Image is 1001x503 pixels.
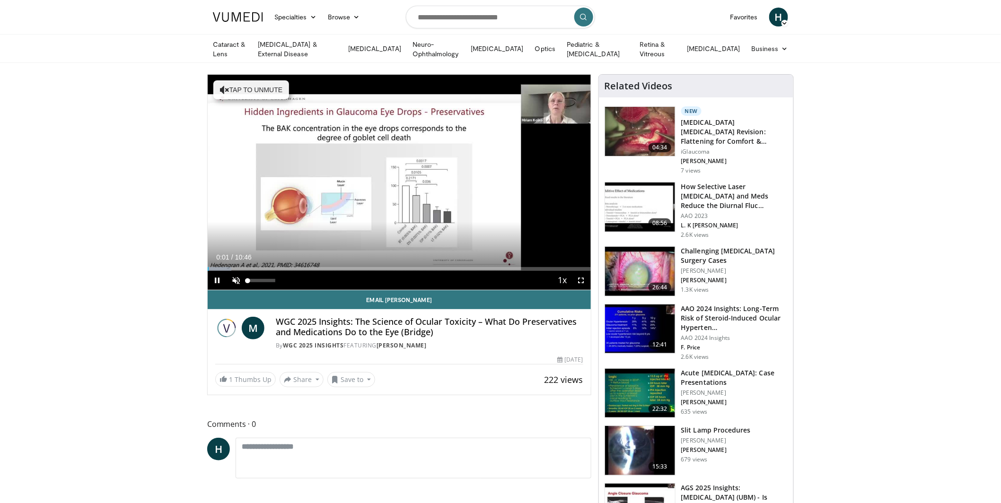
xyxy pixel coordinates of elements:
h3: [MEDICAL_DATA] [MEDICAL_DATA] Revision: Flattening for Comfort & Success [681,118,788,146]
a: M [242,317,264,339]
button: Playback Rate [553,271,572,290]
img: 05a6f048-9eed-46a7-93e1-844e43fc910c.150x105_q85_crop-smart_upscale.jpg [605,247,675,296]
p: 1.3K views [681,286,709,294]
p: 7 views [681,167,701,174]
p: iGlaucoma [681,148,788,156]
a: [MEDICAL_DATA] [342,39,407,58]
a: 08:56 How Selective Laser [MEDICAL_DATA] and Meds Reduce the Diurnal Fluc… AAO 2023 L. K [PERSON_... [605,182,788,239]
p: 679 views [681,456,708,463]
a: Business [746,39,794,58]
h3: Challenging [MEDICAL_DATA] Surgery Cases [681,246,788,265]
a: [PERSON_NAME] [377,341,427,349]
p: [PERSON_NAME] [681,437,751,444]
p: [PERSON_NAME] [681,277,788,284]
p: [PERSON_NAME] [681,267,788,275]
p: 635 views [681,408,708,416]
a: WGC 2025 Insights [283,341,344,349]
a: 26:44 Challenging [MEDICAL_DATA] Surgery Cases [PERSON_NAME] [PERSON_NAME] 1.3K views [605,246,788,296]
a: 12:41 AAO 2024 Insights: Long-Term Risk of Steroid-Induced Ocular Hyperten… AAO 2024 Insights F. ... [605,304,788,361]
h3: How Selective Laser [MEDICAL_DATA] and Meds Reduce the Diurnal Fluc… [681,182,788,210]
span: 15:33 [649,462,671,471]
div: By FEATURING [276,341,583,350]
span: / [231,253,233,261]
span: 08:56 [649,218,671,228]
p: [PERSON_NAME] [681,389,788,397]
span: 26:44 [649,283,671,292]
a: Optics [529,39,561,58]
div: Progress Bar [208,267,591,271]
a: 04:34 New [MEDICAL_DATA] [MEDICAL_DATA] Revision: Flattening for Comfort & Success iGlaucoma [PER... [605,106,788,174]
input: Search topics, interventions [406,6,595,28]
a: [MEDICAL_DATA] & External Disease [252,40,342,59]
a: Browse [322,8,366,26]
a: [MEDICAL_DATA] [681,39,746,58]
span: 1 [229,375,233,384]
p: [PERSON_NAME] [681,446,751,454]
p: F. Price [681,344,788,351]
img: 3bd61a99-1ae1-4a9d-a6af-907ad073e0d9.150x105_q85_crop-smart_upscale.jpg [605,107,675,156]
a: H [207,438,230,460]
a: [MEDICAL_DATA] [465,39,529,58]
h3: AAO 2024 Insights: Long-Term Risk of Steroid-Induced Ocular Hyperten… [681,304,788,332]
h4: Related Videos [605,80,673,92]
p: AAO 2024 Insights [681,334,788,342]
p: New [681,106,702,116]
span: 04:34 [649,143,671,152]
a: Favorites [724,8,764,26]
h3: Slit Lamp Procedures [681,425,751,435]
img: ecee51c7-1458-4daf-8086-b3402849242a.150x105_q85_crop-smart_upscale.jpg [605,426,675,475]
button: Pause [208,271,227,290]
button: Fullscreen [572,271,591,290]
span: 10:46 [235,253,252,261]
a: H [769,8,788,26]
a: 22:32 Acute [MEDICAL_DATA]: Case Presentations [PERSON_NAME] [PERSON_NAME] 635 views [605,368,788,418]
p: 2.6K views [681,231,709,239]
button: Unmute [227,271,246,290]
p: L. K [PERSON_NAME] [681,222,788,229]
img: VuMedi Logo [213,12,263,22]
span: 0:01 [216,253,229,261]
button: Save to [327,372,376,387]
a: 15:33 Slit Lamp Procedures [PERSON_NAME] [PERSON_NAME] 679 views [605,425,788,476]
img: WGC 2025 Insights [215,317,238,339]
a: 1 Thumbs Up [215,372,276,387]
span: 12:41 [649,340,671,349]
a: Retina & Vitreous [634,40,681,59]
h3: Acute [MEDICAL_DATA]: Case Presentations [681,368,788,387]
button: Tap to unmute [213,80,289,99]
a: Pediatric & [MEDICAL_DATA] [561,40,634,59]
a: Specialties [269,8,322,26]
span: 22:32 [649,404,671,414]
span: 222 views [544,374,583,385]
video-js: Video Player [208,75,591,290]
a: Neuro-Ophthalmology [407,40,465,59]
img: 420b1191-3861-4d27-8af4-0e92e58098e4.150x105_q85_crop-smart_upscale.jpg [605,182,675,232]
img: 70667664-86a4-45d1-8ebc-87674d5d23cb.150x105_q85_crop-smart_upscale.jpg [605,369,675,418]
span: Comments 0 [207,418,591,430]
p: 2.6K views [681,353,709,361]
p: [PERSON_NAME] [681,157,788,165]
p: [PERSON_NAME] [681,399,788,406]
div: Volume Level [248,279,275,282]
p: AAO 2023 [681,212,788,220]
a: Cataract & Lens [207,40,252,59]
h4: WGC 2025 Insights: The Science of Ocular Toxicity – What Do Preservatives and Medications Do to t... [276,317,583,337]
a: Email [PERSON_NAME] [208,290,591,309]
div: [DATE] [557,356,583,364]
img: d1bebadf-5ef8-4c82-bd02-47cdd9740fa5.150x105_q85_crop-smart_upscale.jpg [605,304,675,354]
button: Share [280,372,324,387]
